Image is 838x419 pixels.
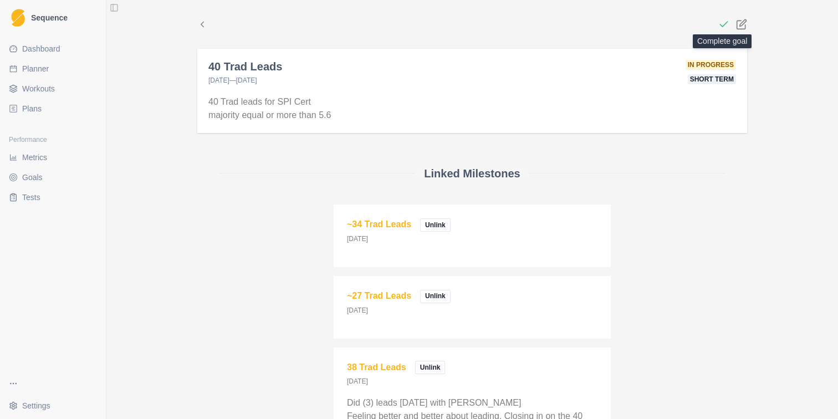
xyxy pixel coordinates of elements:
[4,100,101,117] a: Plans
[208,60,282,73] h2: 40 Trad Leads
[688,74,736,84] span: Short term
[22,63,49,74] span: Planner
[420,218,451,232] button: Unlink
[31,14,68,22] span: Sequence
[4,131,101,149] div: Performance
[4,149,101,166] a: Metrics
[4,4,101,31] a: LogoSequence
[424,167,520,180] h2: Linked Milestones
[22,103,42,114] span: Plans
[347,219,411,229] a: ~34 Trad Leads
[686,60,736,70] span: In progress
[347,396,597,410] p: Did (3) leads [DATE] with [PERSON_NAME]
[4,40,101,58] a: Dashboard
[11,9,25,27] img: Logo
[420,290,451,303] button: Unlink
[347,305,368,315] p: [DATE]
[22,192,40,203] span: Tests
[4,168,101,186] a: Goals
[208,95,736,109] p: 40 Trad leads for SPI Cert
[22,43,60,54] span: Dashboard
[4,397,101,415] button: Settings
[208,76,257,84] span: [DATE] — [DATE]
[4,188,101,206] a: Tests
[22,152,47,163] span: Metrics
[415,361,446,374] button: Unlink
[4,80,101,98] a: Workouts
[347,362,406,372] a: 38 Trad Leads
[22,172,43,183] span: Goals
[22,83,55,94] span: Workouts
[347,376,368,386] p: [DATE]
[4,60,101,78] a: Planner
[347,291,411,300] a: ~27 Trad Leads
[208,109,736,122] p: majority equal or more than 5.6
[347,234,368,244] p: [DATE]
